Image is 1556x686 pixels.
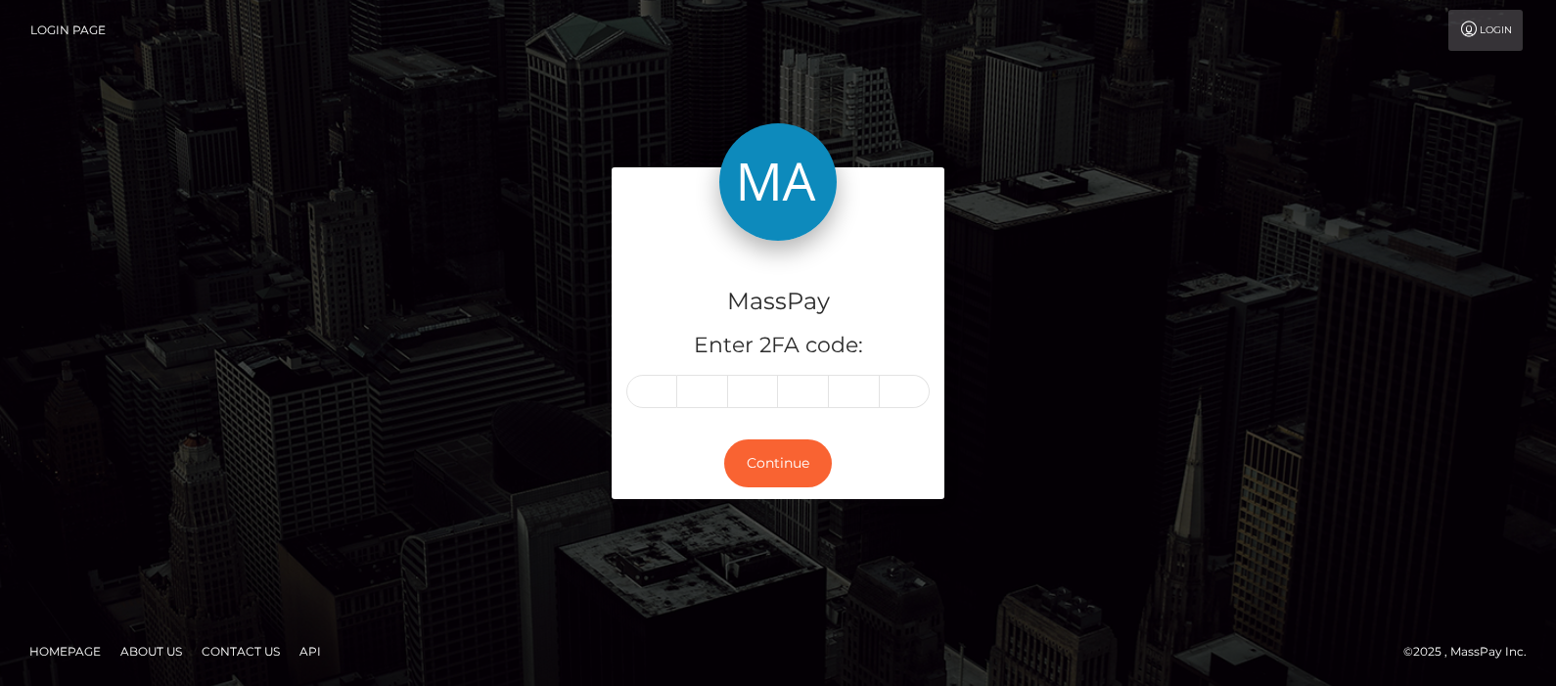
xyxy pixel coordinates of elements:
[194,636,288,666] a: Contact Us
[724,439,832,487] button: Continue
[626,331,930,361] h5: Enter 2FA code:
[719,123,837,241] img: MassPay
[626,285,930,319] h4: MassPay
[113,636,190,666] a: About Us
[22,636,109,666] a: Homepage
[1448,10,1523,51] a: Login
[30,10,106,51] a: Login Page
[1403,641,1541,663] div: © 2025 , MassPay Inc.
[292,636,329,666] a: API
